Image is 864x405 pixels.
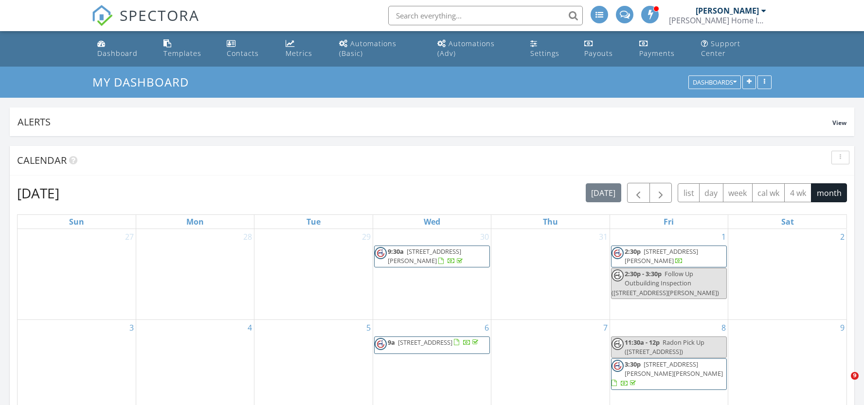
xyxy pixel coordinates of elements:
[388,338,395,347] span: 9a
[388,247,404,256] span: 9:30a
[136,229,254,320] td: Go to July 28, 2025
[93,35,152,63] a: Dashboard
[123,229,136,245] a: Go to July 27, 2025
[541,215,560,229] a: Thursday
[625,360,641,369] span: 3:30p
[597,229,610,245] a: Go to July 31, 2025
[91,13,199,34] a: SPECTORA
[612,269,624,282] img: profile_pic01.jpg
[612,360,723,387] a: 3:30p [STREET_ADDRESS][PERSON_NAME][PERSON_NAME]
[639,49,675,58] div: Payments
[223,35,274,63] a: Contacts
[720,320,728,335] a: Go to August 8, 2025
[720,229,728,245] a: Go to August 1, 2025
[97,49,138,58] div: Dashboard
[335,35,426,63] a: Automations (Basic)
[17,154,67,167] span: Calendar
[241,229,254,245] a: Go to July 28, 2025
[701,39,740,58] div: Support Center
[752,183,785,202] button: cal wk
[433,35,519,63] a: Automations (Advanced)
[612,247,624,259] img: profile_pic01.jpg
[811,183,847,202] button: month
[92,74,197,90] a: My Dashboard
[625,269,662,278] span: 2:30p - 3:30p
[696,6,759,16] div: [PERSON_NAME]
[478,229,491,245] a: Go to July 30, 2025
[612,360,624,372] img: profile_pic01.jpg
[282,35,327,63] a: Metrics
[580,35,628,63] a: Payouts
[17,183,59,203] h2: [DATE]
[612,338,624,350] img: profile_pic01.jpg
[586,183,621,202] button: [DATE]
[831,372,854,395] iframe: Intercom live chat
[374,246,490,267] a: 9:30a [STREET_ADDRESS][PERSON_NAME]
[611,358,727,390] a: 3:30p [STREET_ADDRESS][PERSON_NAME][PERSON_NAME]
[160,35,216,63] a: Templates
[18,229,136,320] td: Go to July 27, 2025
[18,115,832,128] div: Alerts
[662,215,676,229] a: Friday
[649,183,672,203] button: Next month
[784,183,811,202] button: 4 wk
[678,183,700,202] button: list
[388,6,583,25] input: Search everything...
[374,336,490,354] a: 9a [STREET_ADDRESS]
[627,183,650,203] button: Previous month
[127,320,136,335] a: Go to August 3, 2025
[422,215,442,229] a: Wednesday
[779,215,796,229] a: Saturday
[728,229,846,320] td: Go to August 2, 2025
[625,338,704,356] span: Radon Pick Up ([STREET_ADDRESS])
[838,320,846,335] a: Go to August 9, 2025
[669,16,766,25] div: Coletta Home Inspections
[611,246,727,267] a: 2:30p [STREET_ADDRESS][PERSON_NAME]
[246,320,254,335] a: Go to August 4, 2025
[697,35,771,63] a: Support Center
[120,5,199,25] span: SPECTORA
[723,183,753,202] button: week
[693,79,737,86] div: Dashboards
[601,320,610,335] a: Go to August 7, 2025
[625,360,723,378] span: [STREET_ADDRESS][PERSON_NAME][PERSON_NAME]
[375,247,387,259] img: profile_pic01.jpg
[364,320,373,335] a: Go to August 5, 2025
[530,49,559,58] div: Settings
[688,76,741,89] button: Dashboards
[483,320,491,335] a: Go to August 6, 2025
[625,338,660,347] span: 11:30a - 12p
[339,39,396,58] div: Automations (Basic)
[491,229,610,320] td: Go to July 31, 2025
[227,49,259,58] div: Contacts
[584,49,613,58] div: Payouts
[373,229,491,320] td: Go to July 30, 2025
[832,119,846,127] span: View
[635,35,689,63] a: Payments
[838,229,846,245] a: Go to August 2, 2025
[305,215,323,229] a: Tuesday
[610,229,728,320] td: Go to August 1, 2025
[398,338,452,347] span: [STREET_ADDRESS]
[625,247,698,265] a: 2:30p [STREET_ADDRESS][PERSON_NAME]
[388,247,461,265] span: [STREET_ADDRESS][PERSON_NAME]
[625,247,698,265] span: [STREET_ADDRESS][PERSON_NAME]
[67,215,86,229] a: Sunday
[254,229,373,320] td: Go to July 29, 2025
[388,247,465,265] a: 9:30a [STREET_ADDRESS][PERSON_NAME]
[526,35,573,63] a: Settings
[388,338,480,347] a: 9a [STREET_ADDRESS]
[625,247,641,256] span: 2:30p
[699,183,723,202] button: day
[437,39,495,58] div: Automations (Adv)
[163,49,201,58] div: Templates
[851,372,859,380] span: 9
[360,229,373,245] a: Go to July 29, 2025
[375,338,387,350] img: profile_pic01.jpg
[612,269,719,297] span: Follow Up Outbuilding Inspection ([STREET_ADDRESS][PERSON_NAME])
[91,5,113,26] img: The Best Home Inspection Software - Spectora
[184,215,206,229] a: Monday
[286,49,312,58] div: Metrics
